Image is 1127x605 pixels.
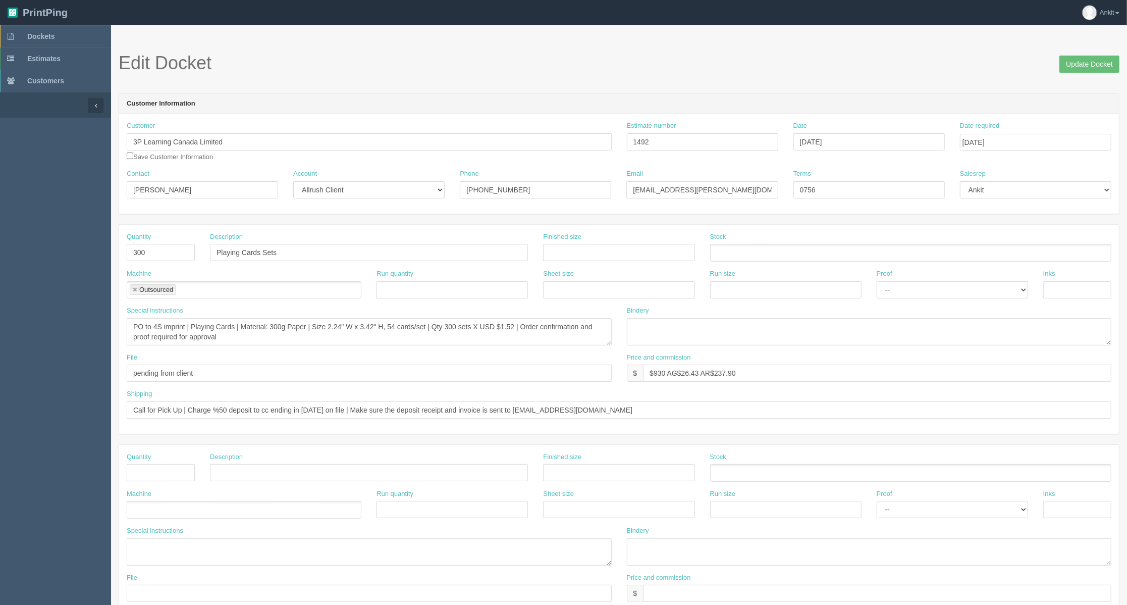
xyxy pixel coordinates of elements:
label: Special instructions [127,306,183,316]
label: Email [626,169,643,179]
label: Terms [793,169,811,179]
label: Description [210,232,243,242]
span: Estimates [27,55,61,63]
header: Customer Information [119,94,1119,114]
textarea: PO to 4S imprint | Playing Cards | Material: 300g Paper | Size 2.24" W x 3.42" H, 54 cards/set | ... [127,318,612,345]
label: Contact [127,169,149,179]
label: Inks [1043,489,1055,499]
label: Bindery [627,526,649,536]
label: File [127,353,137,363]
label: Quantity [127,452,151,462]
label: Stock [710,452,727,462]
label: Sheet size [543,489,574,499]
label: Run size [710,269,736,279]
label: Account [293,169,317,179]
label: Run quantity [377,489,413,499]
img: avatar_default-7531ab5dedf162e01f1e0bb0964e6a185e93c5c22dfe317fb01d7f8cd2b1632c.jpg [1083,6,1097,20]
label: Phone [460,169,479,179]
label: Finished size [543,232,581,242]
div: $ [627,585,643,602]
div: Save Customer Information [127,121,612,162]
label: Salesrep [960,169,986,179]
label: Price and commission [627,353,691,363]
img: logo-3e63b451c926e2ac314895c53de4908e5d424f24456219fb08d385ab2e579770.png [8,8,18,18]
label: Inks [1043,269,1055,279]
label: Estimate number [627,121,676,131]
label: Description [210,452,243,462]
label: Run size [710,489,736,499]
label: Date required [960,121,1000,131]
span: Customers [27,77,64,85]
label: Machine [127,269,151,279]
span: Dockets [27,32,55,40]
label: File [127,573,137,583]
label: Date [793,121,807,131]
label: Sheet size [543,269,574,279]
div: Outsourced [139,286,173,293]
label: Machine [127,489,151,499]
label: Stock [710,232,727,242]
label: Quantity [127,232,151,242]
input: Update Docket [1059,56,1119,73]
label: Proof [877,489,892,499]
label: Customer [127,121,155,131]
label: Finished size [543,452,581,462]
label: Proof [877,269,892,279]
label: Shipping [127,389,152,399]
h1: Edit Docket [119,53,1119,73]
input: Enter customer name [127,133,612,150]
label: Bindery [627,306,649,316]
label: Price and commission [627,573,691,583]
div: $ [627,365,643,382]
label: Special instructions [127,526,183,536]
label: Run quantity [377,269,413,279]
